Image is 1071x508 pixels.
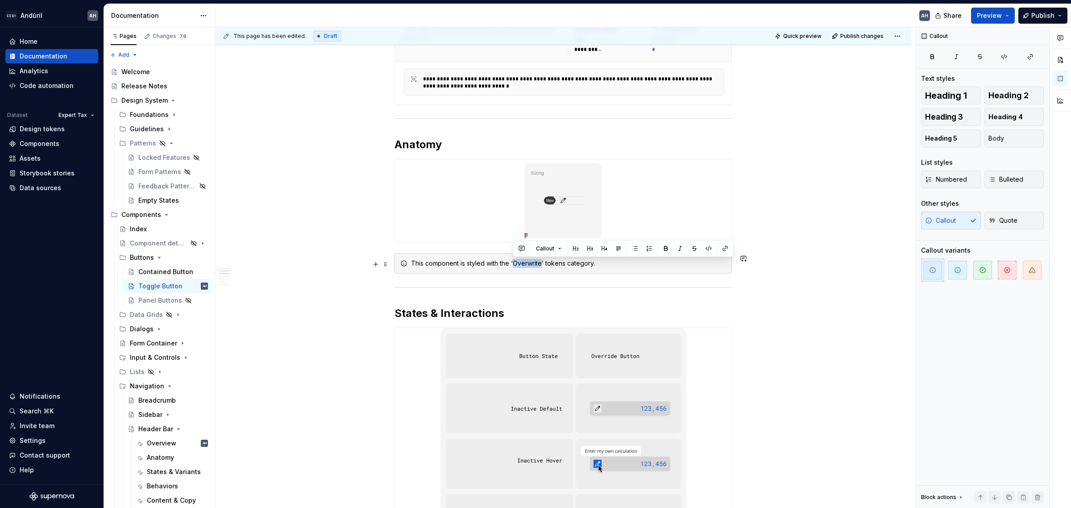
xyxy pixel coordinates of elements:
[394,137,732,152] h2: Anatomy
[107,65,212,79] a: Welcome
[130,310,163,319] div: Data Grids
[116,250,212,265] div: Buttons
[130,253,154,262] div: Buttons
[5,166,98,180] a: Storybook stories
[20,407,54,416] div: Search ⌘K
[984,87,1044,104] button: Heading 2
[5,448,98,462] button: Contact support
[233,33,306,40] span: This page has been edited.
[138,167,181,176] div: Form Patterns
[840,33,884,40] span: Publish changes
[138,296,182,305] div: Panel Buttons
[988,175,1023,184] span: Bulleted
[133,450,212,465] a: Anatomy
[147,482,178,491] div: Behaviors
[147,467,201,476] div: States & Variants
[5,419,98,433] a: Invite team
[130,353,180,362] div: Input & Controls
[107,93,212,108] div: Design System
[138,182,196,191] div: Feedback Patterns
[921,491,964,504] div: Block actions
[130,225,147,233] div: Index
[921,12,928,19] div: AH
[130,125,164,133] div: Guidelines
[133,493,212,508] a: Content & Copy
[124,393,212,408] a: Breadcrumb
[118,51,129,58] span: Add
[943,11,962,20] span: Share
[971,8,1015,24] button: Preview
[203,439,207,448] div: AH
[20,67,48,75] div: Analytics
[116,350,212,365] div: Input & Controls
[1031,11,1054,20] span: Publish
[138,410,162,419] div: Sidebar
[925,112,963,121] span: Heading 3
[121,210,161,219] div: Components
[921,246,971,255] div: Callout variants
[133,465,212,479] a: States & Variants
[5,404,98,418] button: Search ⌘K
[7,112,28,119] div: Dataset
[5,137,98,151] a: Components
[984,108,1044,126] button: Heading 4
[116,222,212,236] a: Index
[178,33,188,40] span: 78
[925,91,967,100] span: Heading 1
[20,37,37,46] div: Home
[20,436,46,445] div: Settings
[521,159,606,242] img: 75702a7b-6e2b-4ca0-860f-f2b7cc2ff306.png
[138,282,183,291] div: Toggle Button
[20,52,67,61] div: Documentation
[5,122,98,136] a: Design tokens
[138,196,179,205] div: Empty States
[925,175,967,184] span: Numbered
[921,129,981,147] button: Heading 5
[20,183,61,192] div: Data sources
[116,365,212,379] div: Lists
[20,466,34,475] div: Help
[116,136,212,150] div: Patterns
[58,112,87,119] span: Expert Tax
[5,34,98,49] a: Home
[5,389,98,404] button: Notifications
[130,367,145,376] div: Lists
[153,33,188,40] div: Changes
[116,308,212,322] div: Data Grids
[925,134,957,143] span: Heading 5
[5,463,98,477] button: Help
[130,239,187,248] div: Component detail template
[977,11,1002,20] span: Preview
[121,67,150,76] div: Welcome
[107,79,212,93] a: Release Notes
[124,293,212,308] a: Panel Buttons
[116,236,212,250] a: Component detail template
[829,30,888,42] button: Publish changes
[6,10,17,21] img: 572984b3-56a8-419d-98bc-7b186c70b928.png
[324,33,337,40] span: Draft
[20,125,65,133] div: Design tokens
[20,81,74,90] div: Code automation
[930,8,967,24] button: Share
[772,30,826,42] button: Quick preview
[921,108,981,126] button: Heading 3
[5,49,98,63] a: Documentation
[107,49,141,61] button: Add
[124,265,212,279] a: Contained Button
[20,392,60,401] div: Notifications
[138,267,193,276] div: Contained Button
[984,171,1044,188] button: Bulleted
[988,112,1023,121] span: Heading 4
[984,212,1044,229] button: Quote
[20,154,41,163] div: Assets
[138,396,176,405] div: Breadcrumb
[124,408,212,422] a: Sidebar
[2,6,102,25] button: AndúrilAH
[111,33,137,40] div: Pages
[89,12,96,19] div: AH
[130,110,169,119] div: Foundations
[921,199,959,208] div: Other styles
[988,91,1029,100] span: Heading 2
[29,492,74,501] svg: Supernova Logo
